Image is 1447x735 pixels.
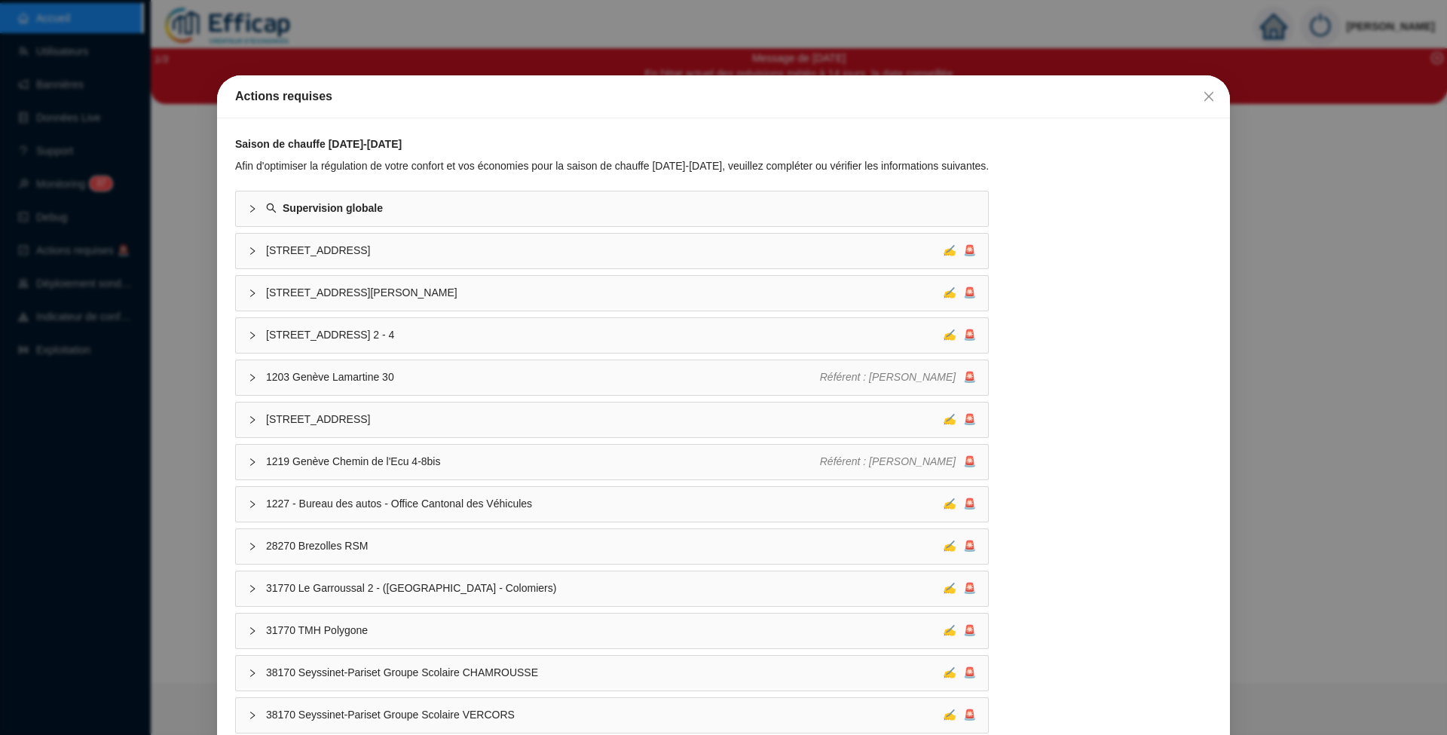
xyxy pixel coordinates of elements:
[943,666,956,678] span: ✍
[943,624,956,636] span: ✍
[820,369,977,385] div: 🚨
[248,415,257,424] span: collapsed
[266,285,943,301] span: [STREET_ADDRESS][PERSON_NAME]
[235,87,1212,106] div: Actions requises
[943,327,976,343] div: 🚨
[248,204,257,213] span: collapsed
[266,327,943,343] span: [STREET_ADDRESS] 2 - 4
[236,234,988,268] div: [STREET_ADDRESS]✍🚨
[266,580,943,596] span: 31770 Le Garroussal 2 - ([GEOGRAPHIC_DATA] - Colomiers)
[283,202,383,214] strong: Supervision globale
[943,286,956,299] span: ✍
[943,498,956,510] span: ✍
[248,331,257,340] span: collapsed
[266,665,943,681] span: 38170 Seyssinet-Pariset Groupe Scolaire CHAMROUSSE
[236,656,988,691] div: 38170 Seyssinet-Pariset Groupe Scolaire CHAMROUSSE✍🚨
[820,454,977,470] div: 🚨
[943,580,976,596] div: 🚨
[943,538,976,554] div: 🚨
[1197,90,1221,103] span: Fermer
[248,247,257,256] span: collapsed
[266,496,943,512] span: 1227 - Bureau des autos - Office Cantonal des Véhicules
[248,289,257,298] span: collapsed
[943,665,976,681] div: 🚨
[236,487,988,522] div: 1227 - Bureau des autos - Office Cantonal des Véhicules✍🚨
[943,709,956,721] span: ✍
[266,203,277,213] span: search
[248,500,257,509] span: collapsed
[236,614,988,648] div: 31770 TMH Polygone✍🚨
[266,412,943,427] span: [STREET_ADDRESS]
[236,403,988,437] div: [STREET_ADDRESS]✍🚨
[236,571,988,606] div: 31770 Le Garroussal 2 - ([GEOGRAPHIC_DATA] - Colomiers)✍🚨
[248,626,257,635] span: collapsed
[943,540,956,552] span: ✍
[943,707,976,723] div: 🚨
[266,243,943,259] span: [STREET_ADDRESS]
[1197,84,1221,109] button: Close
[943,412,976,427] div: 🚨
[820,371,956,383] span: Référent : [PERSON_NAME]
[236,445,988,479] div: 1219 Genève Chemin de l'Ecu 4-8bisRéférent : [PERSON_NAME]🚨
[266,454,820,470] span: 1219 Genève Chemin de l'Ecu 4-8bis
[248,669,257,678] span: collapsed
[943,496,976,512] div: 🚨
[943,244,956,256] span: ✍
[943,623,976,639] div: 🚨
[266,369,820,385] span: 1203 Genève Lamartine 30
[235,138,402,150] strong: Saison de chauffe [DATE]-[DATE]
[943,285,976,301] div: 🚨
[943,243,976,259] div: 🚨
[236,191,988,226] div: Supervision globale
[248,458,257,467] span: collapsed
[943,329,956,341] span: ✍
[943,582,956,594] span: ✍
[236,318,988,353] div: [STREET_ADDRESS] 2 - 4✍🚨
[236,529,988,564] div: 28270 Brezolles RSM✍🚨
[248,711,257,720] span: collapsed
[266,707,943,723] span: 38170 Seyssinet-Pariset Groupe Scolaire VERCORS
[1203,90,1215,103] span: close
[235,158,989,174] div: Afin d'optimiser la régulation de votre confort et vos économies pour la saison de chauffe [DATE]...
[266,623,943,639] span: 31770 TMH Polygone
[266,538,943,554] span: 28270 Brezolles RSM
[248,584,257,593] span: collapsed
[236,360,988,395] div: 1203 Genève Lamartine 30Référent : [PERSON_NAME]🚨
[248,542,257,551] span: collapsed
[820,455,956,467] span: Référent : [PERSON_NAME]
[236,276,988,311] div: [STREET_ADDRESS][PERSON_NAME]✍🚨
[943,413,956,425] span: ✍
[236,698,988,733] div: 38170 Seyssinet-Pariset Groupe Scolaire VERCORS✍🚨
[248,373,257,382] span: collapsed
